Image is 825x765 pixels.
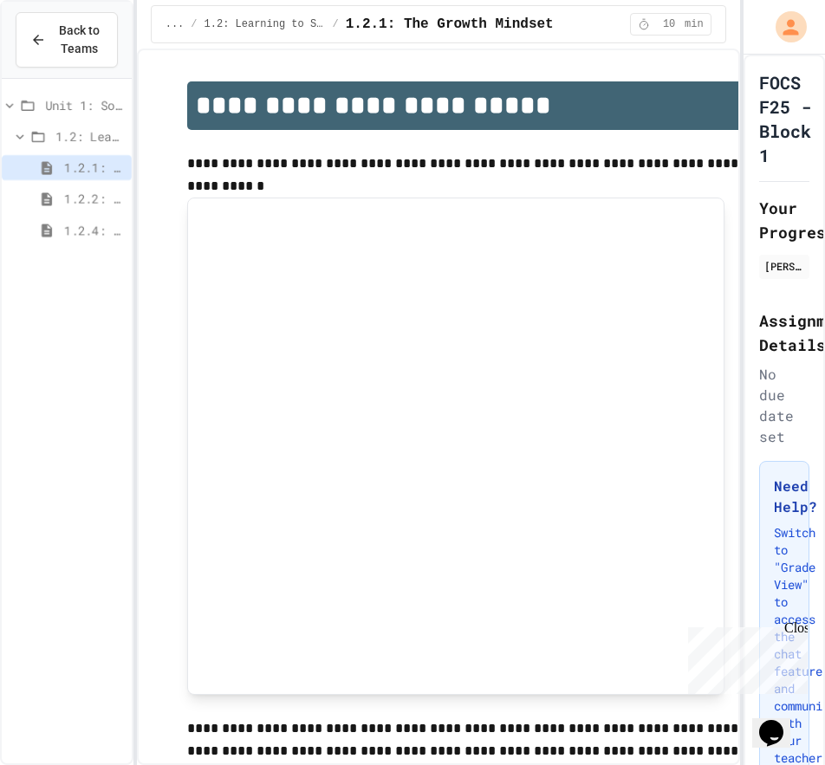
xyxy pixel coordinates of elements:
h3: Need Help? [774,476,795,517]
span: 1.2: Learning to Solve Hard Problems [205,17,326,31]
button: Back to Teams [16,12,118,68]
span: 1.2: Learning to Solve Hard Problems [55,127,125,146]
div: Chat with us now!Close [7,7,120,110]
div: No due date set [759,364,809,447]
h1: FOCS F25 - Block 1 [759,70,811,167]
span: Unit 1: Solving Problems in Computer Science [45,96,125,114]
span: min [685,17,704,31]
h2: Assignment Details [759,308,809,357]
span: 1.2.1: The Growth Mindset [346,14,554,35]
div: [PERSON_NAME] [764,258,804,274]
div: My Account [757,7,811,47]
span: 1.2.2: Learning to Solve Hard Problems [64,190,125,208]
span: ... [166,17,185,31]
span: 1.2.1: The Growth Mindset [64,159,125,177]
span: 10 [655,17,683,31]
iframe: chat widget [681,620,808,694]
span: 1.2.4: Problem Solving Practice [64,221,125,239]
span: / [191,17,197,31]
span: / [332,17,338,31]
span: Back to Teams [56,22,103,58]
h2: Your Progress [759,196,809,244]
iframe: chat widget [752,696,808,748]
